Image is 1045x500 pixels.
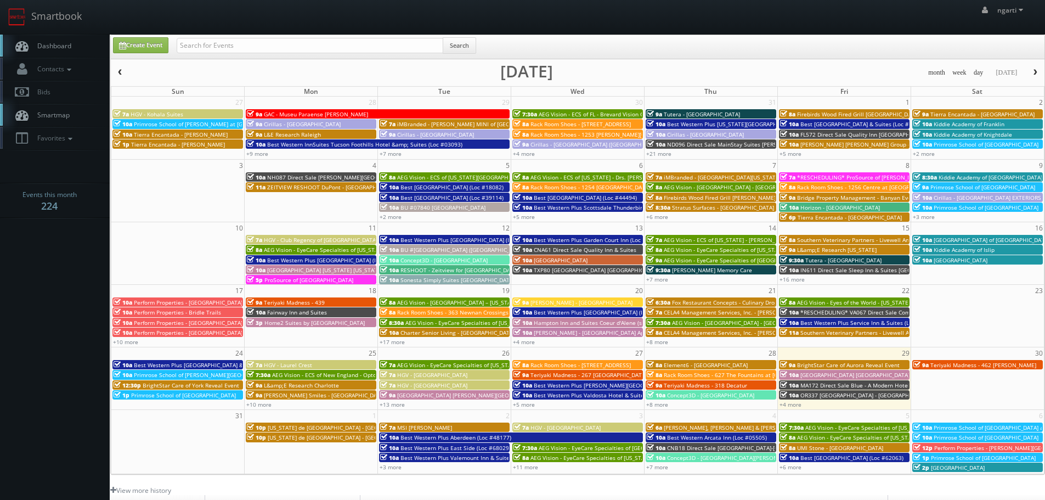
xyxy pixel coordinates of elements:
span: 10a [114,371,132,379]
span: Dashboard [32,41,71,50]
span: Best Western Plus [PERSON_NAME][GEOGRAPHIC_DATA]/[PERSON_NAME][GEOGRAPHIC_DATA] (Loc #10397) [534,381,816,389]
span: 7a [780,173,795,181]
span: 9a [380,131,396,138]
span: 12:30p [114,381,141,389]
span: Best Western Plus [GEOGRAPHIC_DATA] (Loc #62024) [400,236,540,244]
span: 6a [647,424,662,431]
span: 7a [114,110,129,118]
span: [GEOGRAPHIC_DATA] [PERSON_NAME][GEOGRAPHIC_DATA] [397,391,550,399]
span: 10a [380,183,399,191]
span: Teriyaki Madness - 267 [GEOGRAPHIC_DATA] [530,371,647,379]
span: Best [GEOGRAPHIC_DATA] (Loc #39114) [400,194,504,201]
span: 10a [513,246,532,254]
span: Southern Veterinary Partners - Livewell Animal Urgent Care of Goodyear [800,329,991,336]
a: +16 more [779,276,805,283]
a: +17 more [380,338,405,346]
a: +4 more [779,401,801,408]
span: [GEOGRAPHIC_DATA] [534,256,588,264]
span: Tutera - [GEOGRAPHIC_DATA] [664,110,740,118]
span: BU #[GEOGRAPHIC_DATA] ([GEOGRAPHIC_DATA]) [400,246,526,254]
span: 8a [647,194,662,201]
span: 10a [247,308,266,316]
span: Best [GEOGRAPHIC_DATA] & Suites (Loc #37117) [800,120,927,128]
span: OR337 [GEOGRAPHIC_DATA] - [GEOGRAPHIC_DATA] [800,391,932,399]
span: 9a [247,120,262,128]
span: BU #07840 [GEOGRAPHIC_DATA] [400,204,485,211]
span: 7a [380,371,396,379]
span: AEG Vision - EyeCare Specialties of [US_STATE] - Carolina Family Vision [797,434,982,441]
span: Charter Senior Living - [GEOGRAPHIC_DATA] [400,329,515,336]
span: Rack Room Shoes - 1256 Centre at [GEOGRAPHIC_DATA] [797,183,943,191]
span: *RESCHEDULING* ProSource of [PERSON_NAME] [797,173,925,181]
span: Cirillas - [GEOGRAPHIC_DATA] [264,120,341,128]
span: Teriyaki Madness - 439 [264,299,325,306]
a: +2 more [913,150,935,158]
span: 11a [780,329,799,336]
span: Rack Room Shoes - 1253 [PERSON_NAME][GEOGRAPHIC_DATA] [530,131,693,138]
span: 10a [380,204,399,211]
span: 7a [647,173,662,181]
span: 8a [780,110,795,118]
span: 8a [647,371,662,379]
span: 10a [247,141,266,148]
span: 9a [513,141,529,148]
span: 10a [913,204,932,211]
span: 3p [247,319,263,327]
span: 9a [247,110,262,118]
img: smartbook-logo.png [8,8,26,26]
span: 10a [913,424,932,431]
span: 7a [647,236,662,244]
a: Create Event [113,37,168,53]
span: AEG Vision - EyeCare Specialties of [US_STATE] - [PERSON_NAME] Eyecare Associates - [PERSON_NAME] [264,246,535,254]
span: 8a [380,308,396,316]
span: 8a [380,173,396,181]
span: 10a [513,308,532,316]
span: HGV - Club Regency of [GEOGRAPHIC_DATA] [264,236,377,244]
span: MSI [PERSON_NAME] [397,424,452,431]
span: 10a [780,266,799,274]
span: [PERSON_NAME] [PERSON_NAME] Group - [GEOGRAPHIC_DATA] - [STREET_ADDRESS] [800,141,1019,148]
span: 10a [114,319,132,327]
span: Concept3D - [GEOGRAPHIC_DATA] [400,256,488,264]
span: 10a [513,204,532,211]
span: 7a [380,361,396,369]
span: Best Western Arcata Inn (Loc #05505) [667,434,767,441]
span: 8a [513,120,529,128]
span: ND096 Direct Sale MainStay Suites [PERSON_NAME] [667,141,805,148]
span: 8a [513,183,529,191]
span: Best Western Plus [GEOGRAPHIC_DATA] (Loc #48184) [267,256,406,264]
span: AEG Vision - EyeCare Specialties of [US_STATE][PERSON_NAME] Eyecare Associates [405,319,623,327]
span: 7a [247,361,262,369]
span: 8a [513,361,529,369]
span: Best Western Plus Aberdeen (Loc #48177) [400,434,511,441]
span: AEG Vision - EyeCare Specialties of [US_STATE] – [PERSON_NAME] Vision [805,424,995,431]
span: 10a [513,329,532,336]
span: Bridge Property Management - Banyan Everton [797,194,922,201]
span: 9:30a [647,266,670,274]
span: Element6 - [GEOGRAPHIC_DATA] [664,361,748,369]
span: 10a [647,131,665,138]
span: 10a [380,194,399,201]
span: 8a [780,434,795,441]
span: Primrose School of [GEOGRAPHIC_DATA] [934,204,1038,211]
span: 10a [114,329,132,336]
span: Best Western InnSuites Tucson Foothills Hotel &amp; Suites (Loc #03093) [267,141,462,148]
span: 10a [780,204,799,211]
span: AEG Vision - [GEOGRAPHIC_DATA] - [GEOGRAPHIC_DATA] [672,319,817,327]
span: 9a [647,110,662,118]
span: Primrose School of [GEOGRAPHIC_DATA] [131,391,236,399]
span: 10a [247,173,266,181]
span: 10a [647,391,665,399]
span: 10a [780,391,799,399]
span: Southern Veterinary Partners - Livewell Animal Urgent Care of [PERSON_NAME] [797,236,1006,244]
span: 10a [513,381,532,389]
a: +5 more [513,401,535,408]
span: 7a [247,236,262,244]
span: 10a [913,434,932,441]
span: 9a [513,371,529,379]
a: +8 more [646,338,668,346]
span: [US_STATE] de [GEOGRAPHIC_DATA] - [GEOGRAPHIC_DATA] [268,424,419,431]
span: Rack Room Shoes - [STREET_ADDRESS] [530,120,631,128]
span: AEG Vision - [GEOGRAPHIC_DATA] – [US_STATE][GEOGRAPHIC_DATA]. ([GEOGRAPHIC_DATA]) [397,299,633,306]
span: Tierra Encantada - [PERSON_NAME] [134,131,228,138]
